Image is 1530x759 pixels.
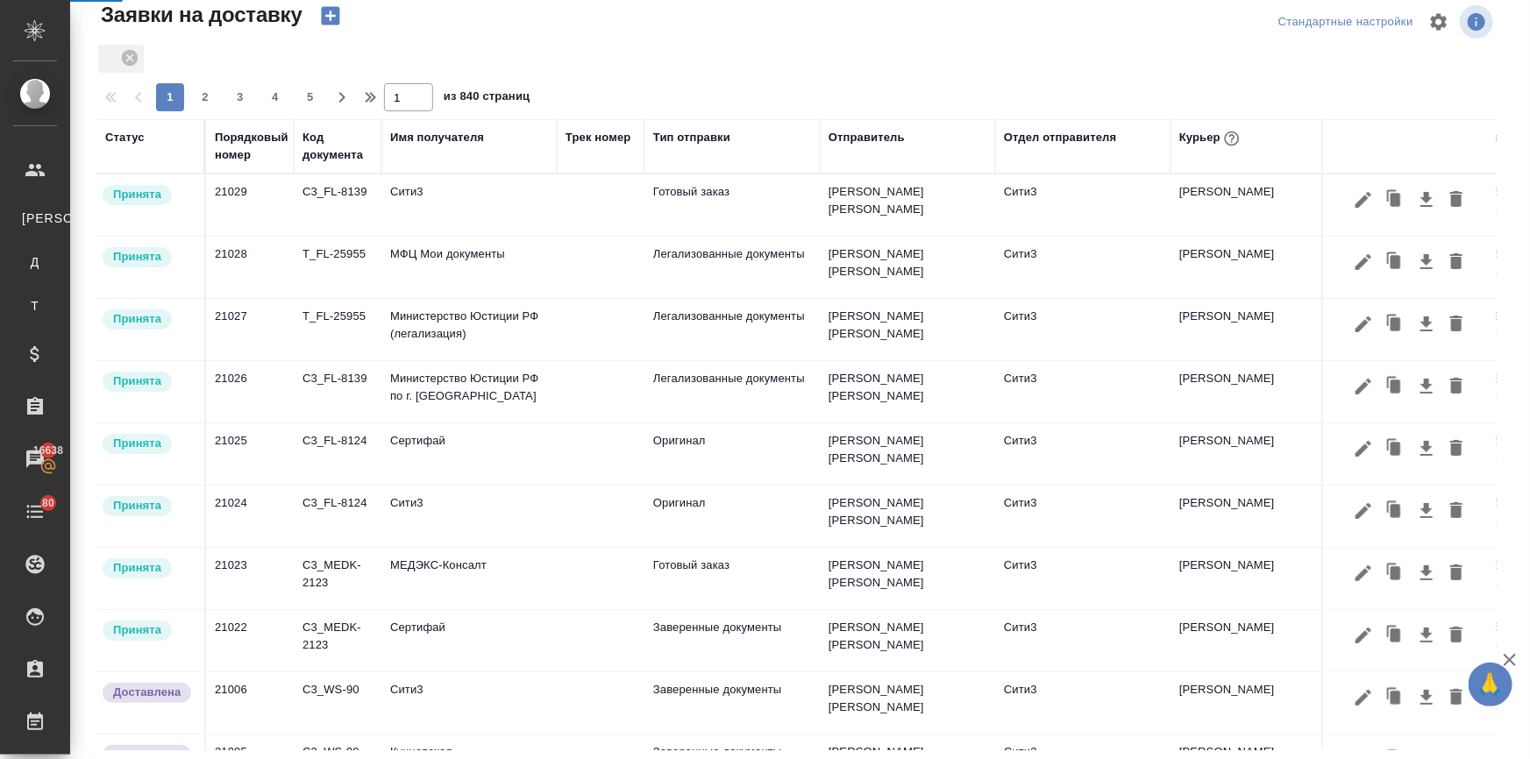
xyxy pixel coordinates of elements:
[1274,9,1418,36] div: split button
[390,129,484,146] div: Имя получателя
[1378,183,1412,216] button: Клонировать
[113,621,161,639] p: Принята
[23,442,74,459] span: 16638
[113,310,161,328] p: Принята
[206,548,294,609] td: 21023
[1378,494,1412,528] button: Клонировать
[206,423,294,485] td: 21025
[294,174,381,236] td: C3_FL-8139
[226,89,254,106] span: 3
[302,129,373,164] div: Код документа
[829,129,905,146] div: Отправитель
[820,237,995,298] td: [PERSON_NAME] [PERSON_NAME]
[1349,619,1378,652] button: Редактировать
[1349,681,1378,714] button: Редактировать
[261,89,289,106] span: 4
[1412,432,1441,465] button: Скачать
[653,129,730,146] div: Тип отправки
[22,297,48,315] span: Т
[566,129,631,146] div: Трек номер
[820,486,995,547] td: [PERSON_NAME] [PERSON_NAME]
[1412,308,1441,341] button: Скачать
[261,83,289,111] button: 4
[113,186,161,203] p: Принята
[294,610,381,671] td: C3_MEDK-2123
[1412,557,1441,590] button: Скачать
[381,486,557,547] td: Сити3
[1349,245,1378,279] button: Редактировать
[1349,370,1378,403] button: Редактировать
[381,548,557,609] td: МЕДЭКС-Консалт
[1171,423,1346,485] td: [PERSON_NAME]
[4,437,66,481] a: 16638
[644,486,820,547] td: Оригинал
[191,89,219,106] span: 2
[113,497,161,514] p: Принята
[294,423,381,485] td: C3_FL-8124
[1179,127,1243,150] div: Курьер
[101,370,196,394] div: Курьер назначен
[206,237,294,298] td: 21028
[1412,619,1441,652] button: Скачать
[13,245,57,280] a: Д
[1171,237,1346,298] td: [PERSON_NAME]
[1349,557,1378,590] button: Редактировать
[105,129,145,146] div: Статус
[294,361,381,422] td: C3_FL-8139
[644,237,820,298] td: Легализованные документы
[1441,681,1471,714] button: Удалить
[1171,610,1346,671] td: [PERSON_NAME]
[1171,174,1346,236] td: [PERSON_NAME]
[226,83,254,111] button: 3
[820,299,995,360] td: [PERSON_NAME] [PERSON_NAME]
[995,486,1171,547] td: Сити3
[296,83,324,111] button: 5
[1412,245,1441,279] button: Скачать
[1441,308,1471,341] button: Удалить
[820,672,995,734] td: [PERSON_NAME] [PERSON_NAME]
[101,557,196,580] div: Курьер назначен
[381,174,557,236] td: Сити3
[995,237,1171,298] td: Сити3
[310,1,352,31] button: Создать
[1171,672,1346,734] td: [PERSON_NAME]
[1418,1,1460,43] span: Настроить таблицу
[13,288,57,323] a: Т
[1378,308,1412,341] button: Клонировать
[820,610,995,671] td: [PERSON_NAME] [PERSON_NAME]
[1171,361,1346,422] td: [PERSON_NAME]
[644,361,820,422] td: Легализованные документы
[1460,5,1497,39] span: Посмотреть информацию
[296,89,324,106] span: 5
[206,299,294,360] td: 21027
[22,253,48,271] span: Д
[995,610,1171,671] td: Сити3
[101,619,196,642] div: Курьер назначен
[101,245,196,269] div: Курьер назначен
[206,672,294,734] td: 21006
[820,361,995,422] td: [PERSON_NAME] [PERSON_NAME]
[32,494,65,512] span: 80
[381,237,557,298] td: МФЦ Мои документы
[381,672,557,734] td: Сити3
[206,361,294,422] td: 21026
[644,672,820,734] td: Заверенные документы
[13,201,57,236] a: [PERSON_NAME]
[1378,245,1412,279] button: Клонировать
[1220,127,1243,150] button: При выборе курьера статус заявки автоматически поменяется на «Принята»
[1378,370,1412,403] button: Клонировать
[820,174,995,236] td: [PERSON_NAME] [PERSON_NAME]
[96,1,302,29] span: Заявки на доставку
[1171,486,1346,547] td: [PERSON_NAME]
[644,423,820,485] td: Оригинал
[1412,681,1441,714] button: Скачать
[294,299,381,360] td: T_FL-25955
[101,681,196,705] div: Документы доставлены, фактическая дата доставки проставиться автоматически
[995,361,1171,422] td: Сити3
[294,486,381,547] td: C3_FL-8124
[113,684,181,701] p: Доставлена
[101,432,196,456] div: Курьер назначен
[995,672,1171,734] td: Сити3
[995,548,1171,609] td: Сити3
[4,490,66,534] a: 80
